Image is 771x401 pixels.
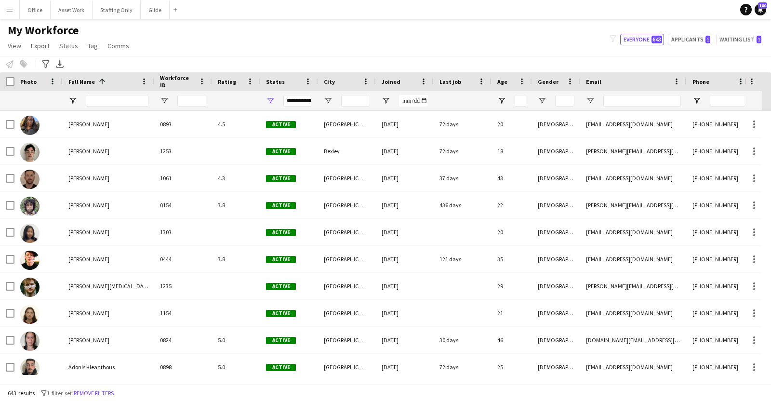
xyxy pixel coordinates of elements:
span: Tag [88,41,98,50]
span: 1 [757,36,761,43]
div: [GEOGRAPHIC_DATA] [318,354,376,380]
button: Everyone643 [620,34,664,45]
div: 1303 [154,219,212,245]
div: [PHONE_NUMBER] [687,165,751,191]
button: Remove filters [72,388,116,399]
div: 0898 [154,354,212,380]
button: Glide [141,0,170,19]
div: [DATE] [376,219,434,245]
span: Email [586,78,601,85]
span: Photo [20,78,37,85]
img: Abduljawad Alabi [20,197,40,216]
app-action-btn: Advanced filters [40,58,52,70]
span: Joined [382,78,400,85]
span: Status [266,78,285,85]
div: [PHONE_NUMBER] [687,300,751,326]
div: 35 [492,246,532,272]
div: [PHONE_NUMBER] [687,354,751,380]
span: 1 filter set [47,389,72,397]
span: Rating [218,78,236,85]
button: Office [20,0,51,19]
div: [DATE] [376,138,434,164]
a: Status [55,40,82,52]
img: Adeline MOLARD [20,332,40,351]
a: Export [27,40,53,52]
span: [PERSON_NAME] [68,336,109,344]
div: [DATE] [376,273,434,299]
span: View [8,41,21,50]
div: [GEOGRAPHIC_DATA] [318,300,376,326]
span: My Workforce [8,23,79,38]
div: 1253 [154,138,212,164]
button: Open Filter Menu [160,96,169,105]
span: City [324,78,335,85]
span: Comms [107,41,129,50]
div: 25 [492,354,532,380]
div: [GEOGRAPHIC_DATA] [318,246,376,272]
span: [PERSON_NAME] [68,309,109,317]
span: Export [31,41,50,50]
span: Full Name [68,78,95,85]
div: 18 [492,138,532,164]
span: 643 [651,36,662,43]
span: 1 [705,36,710,43]
span: 160 [758,2,767,9]
span: Age [497,78,507,85]
div: [DATE] [376,165,434,191]
div: [PHONE_NUMBER] [687,327,751,353]
div: 4.3 [212,165,260,191]
div: [EMAIL_ADDRESS][DOMAIN_NAME] [580,246,687,272]
div: 0893 [154,111,212,137]
span: Phone [692,78,709,85]
div: [DEMOGRAPHIC_DATA] [532,300,580,326]
div: 21 [492,300,532,326]
span: Active [266,175,296,182]
div: [GEOGRAPHIC_DATA] [318,111,376,137]
div: [PHONE_NUMBER] [687,192,751,218]
div: [DOMAIN_NAME][EMAIL_ADDRESS][DOMAIN_NAME] [580,327,687,353]
div: [DATE] [376,111,434,137]
div: 3.8 [212,192,260,218]
div: [DEMOGRAPHIC_DATA] [532,246,580,272]
div: 436 days [434,192,492,218]
div: [DATE] [376,192,434,218]
div: [EMAIL_ADDRESS][DOMAIN_NAME] [580,300,687,326]
div: [DEMOGRAPHIC_DATA] [532,219,580,245]
div: 72 days [434,138,492,164]
div: 20 [492,219,532,245]
span: Active [266,202,296,209]
div: [DEMOGRAPHIC_DATA] [532,111,580,137]
div: 20 [492,111,532,137]
img: Adam Parkinson [20,278,40,297]
div: [DEMOGRAPHIC_DATA] [532,354,580,380]
div: [PERSON_NAME][EMAIL_ADDRESS][DOMAIN_NAME] [580,192,687,218]
input: Full Name Filter Input [86,95,148,107]
div: [PHONE_NUMBER] [687,219,751,245]
div: 72 days [434,111,492,137]
span: [PERSON_NAME] [68,147,109,155]
div: 37 days [434,165,492,191]
div: [PHONE_NUMBER] [687,273,751,299]
span: Active [266,121,296,128]
div: [PHONE_NUMBER] [687,246,751,272]
div: 1061 [154,165,212,191]
div: [EMAIL_ADDRESS][DOMAIN_NAME] [580,111,687,137]
button: Staffing Only [93,0,141,19]
div: 72 days [434,354,492,380]
div: 29 [492,273,532,299]
button: Open Filter Menu [68,96,77,105]
input: Email Filter Input [603,95,681,107]
input: Joined Filter Input [399,95,428,107]
div: 43 [492,165,532,191]
div: [DEMOGRAPHIC_DATA] [532,273,580,299]
div: [DEMOGRAPHIC_DATA] [532,192,580,218]
span: Active [266,283,296,290]
span: Active [266,364,296,371]
input: Gender Filter Input [555,95,574,107]
div: [DEMOGRAPHIC_DATA] [532,165,580,191]
input: Phone Filter Input [710,95,745,107]
div: 4.5 [212,111,260,137]
div: 0444 [154,246,212,272]
div: [PHONE_NUMBER] [687,111,751,137]
div: [EMAIL_ADDRESS][DOMAIN_NAME] [580,219,687,245]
